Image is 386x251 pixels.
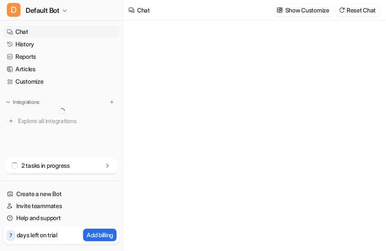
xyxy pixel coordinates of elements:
button: Add billing [83,229,117,241]
img: expand menu [5,99,11,105]
span: D [7,3,21,17]
p: Add billing [87,230,113,239]
button: Integrations [3,98,42,106]
a: Customize [3,76,120,88]
a: History [3,38,120,50]
a: Invite teammates [3,200,120,212]
p: Integrations [13,99,39,106]
a: Reports [3,51,120,63]
p: Show Customize [285,6,329,15]
span: Explore all integrations [18,114,116,128]
img: reset [339,7,345,13]
button: Reset Chat [336,4,379,16]
div: Chat [137,6,150,15]
img: explore all integrations [7,117,15,125]
a: Help and support [3,212,120,224]
button: Show Customize [274,4,333,16]
p: days left on trial [17,230,57,239]
p: 2 tasks in progress [21,161,70,170]
img: menu_add.svg [109,99,115,105]
a: Explore all integrations [3,115,120,127]
a: Chat [3,26,120,38]
a: Create a new Bot [3,188,120,200]
a: Articles [3,63,120,75]
p: 7 [9,232,12,239]
img: customize [277,7,283,13]
span: Default Bot [26,4,60,16]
